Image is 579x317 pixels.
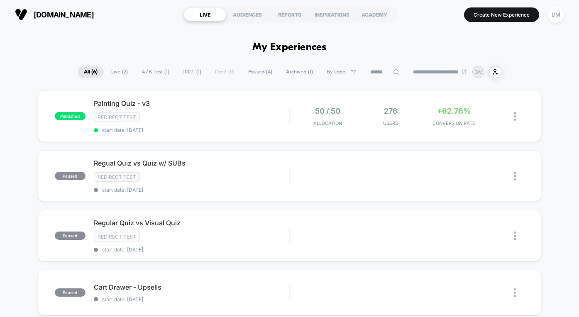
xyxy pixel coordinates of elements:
[269,8,311,21] div: REPORTS
[514,232,516,240] img: close
[545,6,567,23] button: DM
[313,120,342,126] span: Allocation
[15,8,27,21] img: Visually logo
[78,66,104,78] span: All ( 6 )
[94,112,140,122] span: Redirect Test
[94,296,289,302] span: start date: [DATE]
[462,69,467,74] img: end
[361,120,420,126] span: Users
[280,66,319,78] span: Archived ( 1 )
[384,107,398,115] span: 276
[548,7,564,23] div: DM
[94,99,289,107] span: Painting Quiz - v3
[34,10,94,19] span: [DOMAIN_NAME]
[12,8,96,21] button: [DOMAIN_NAME]
[252,41,327,54] h1: My Experiences
[177,66,208,78] span: 100% ( 1 )
[55,172,86,180] span: paused
[353,8,396,21] div: ACADEMY
[94,283,289,291] span: Cart Drawer - Upsells
[242,66,279,78] span: Paused ( 4 )
[474,69,483,75] p: DM
[94,187,289,193] span: start date: [DATE]
[226,8,269,21] div: AUDIENCES
[55,232,86,240] span: paused
[55,288,86,297] span: paused
[327,69,347,75] span: By Label
[135,66,176,78] span: A/B Test ( 1 )
[514,112,516,121] img: close
[437,107,471,115] span: +62.76%
[315,107,340,115] span: 50 / 50
[184,8,226,21] div: LIVE
[311,8,353,21] div: INSPIRATIONS
[424,120,483,126] span: CONVERSION RATE
[55,112,86,120] span: published
[94,219,289,227] span: Regular Quiz vs Visual Quiz
[94,232,140,241] span: Redirect Test
[105,66,134,78] span: Live ( 2 )
[94,246,289,253] span: start date: [DATE]
[94,159,289,167] span: Regual Quiz vs Quiz w/ SUBs
[94,127,289,133] span: start date: [DATE]
[514,172,516,180] img: close
[514,288,516,297] img: close
[94,172,140,182] span: Redirect Test
[464,7,539,22] button: Create New Experience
